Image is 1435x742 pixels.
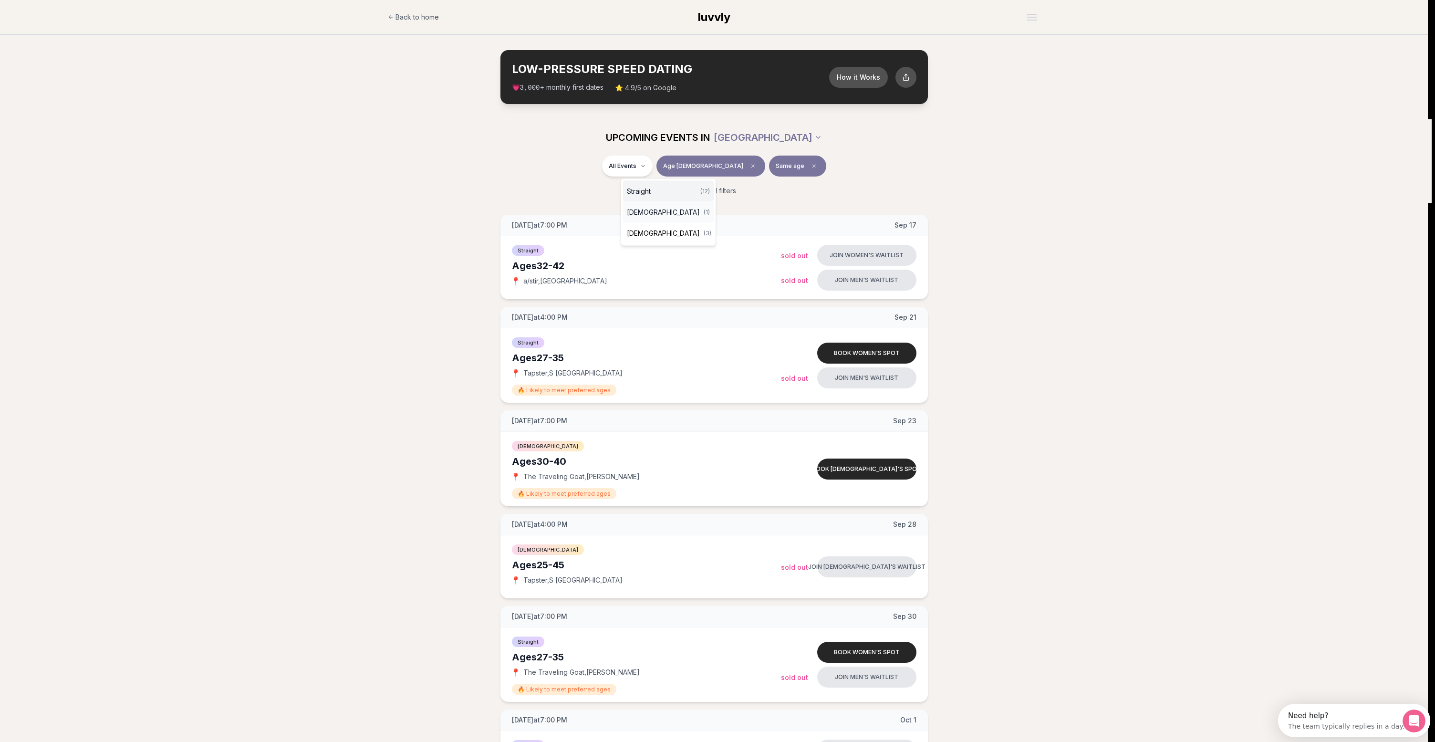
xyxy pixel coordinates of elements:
span: ( 1 ) [704,209,710,216]
div: Need help? [10,8,126,16]
span: [DEMOGRAPHIC_DATA] [627,208,700,217]
div: Open Intercom Messenger [4,4,155,30]
span: Straight [627,187,651,196]
iframe: Intercom live chat discovery launcher [1278,704,1430,737]
div: The team typically replies in a day. [10,16,126,26]
span: ( 12 ) [700,188,710,195]
iframe: Intercom live chat [1403,710,1425,732]
span: [DEMOGRAPHIC_DATA] [627,229,700,238]
span: ( 3 ) [704,230,711,237]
